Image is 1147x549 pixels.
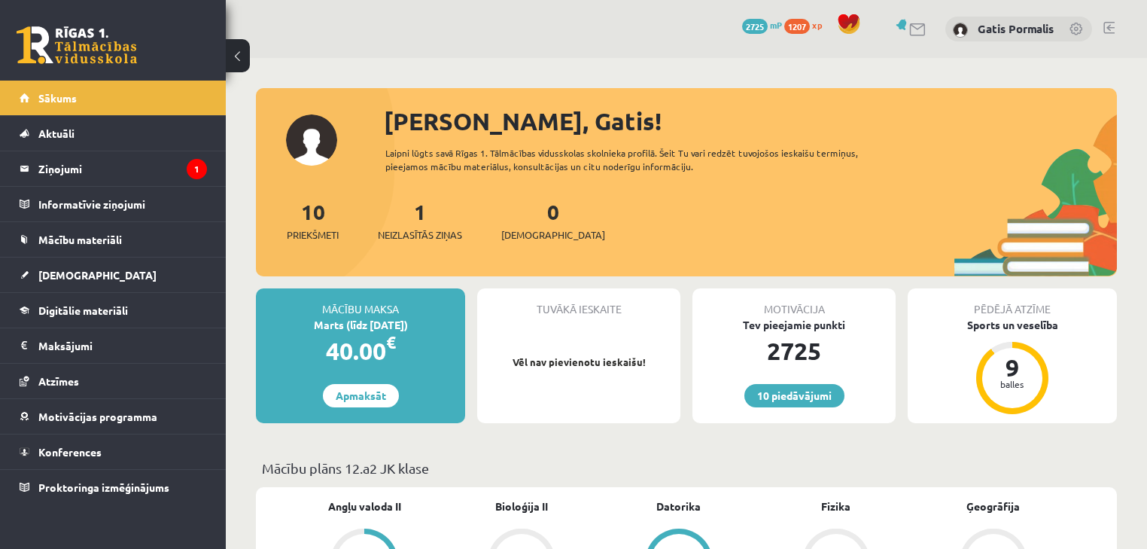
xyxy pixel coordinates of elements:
span: Sākums [38,91,77,105]
div: [PERSON_NAME], Gatis! [384,103,1117,139]
a: Informatīvie ziņojumi [20,187,207,221]
a: Ziņojumi1 [20,151,207,186]
span: Priekšmeti [287,227,339,242]
span: xp [812,19,822,31]
a: Datorika [656,499,701,514]
i: 1 [187,159,207,179]
img: Gatis Pormalis [953,23,968,38]
div: Mācību maksa [256,288,465,317]
a: Proktoringa izmēģinājums [20,470,207,505]
a: Atzīmes [20,364,207,398]
a: 1207 xp [784,19,829,31]
div: Tev pieejamie punkti [692,317,896,333]
div: Pēdējā atzīme [908,288,1117,317]
span: Digitālie materiāli [38,303,128,317]
div: 9 [990,355,1035,380]
a: Ģeogrāfija [966,499,1020,514]
div: 40.00 [256,333,465,369]
a: Sākums [20,81,207,115]
a: Aktuāli [20,116,207,151]
div: 2725 [692,333,896,369]
span: 1207 [784,19,810,34]
a: Motivācijas programma [20,399,207,434]
span: Neizlasītās ziņas [378,227,462,242]
a: 10Priekšmeti [287,198,339,242]
a: Rīgas 1. Tālmācības vidusskola [17,26,137,64]
legend: Maksājumi [38,328,207,363]
p: Vēl nav pievienotu ieskaišu! [485,355,673,370]
span: [DEMOGRAPHIC_DATA] [38,268,157,282]
span: Motivācijas programma [38,410,157,423]
a: Angļu valoda II [328,499,401,514]
div: Sports un veselība [908,317,1117,333]
div: Marts (līdz [DATE]) [256,317,465,333]
a: 10 piedāvājumi [744,384,844,407]
a: Maksājumi [20,328,207,363]
span: mP [770,19,782,31]
span: 2725 [742,19,768,34]
a: Bioloģija II [495,499,548,514]
span: € [386,331,396,353]
legend: Ziņojumi [38,151,207,186]
span: [DEMOGRAPHIC_DATA] [501,227,605,242]
a: 2725 mP [742,19,782,31]
span: Mācību materiāli [38,233,122,246]
a: Digitālie materiāli [20,293,207,328]
div: balles [990,380,1035,389]
span: Proktoringa izmēģinājums [38,480,169,494]
legend: Informatīvie ziņojumi [38,187,207,221]
a: Gatis Pormalis [978,21,1054,36]
a: Konferences [20,435,207,469]
span: Atzīmes [38,374,79,388]
span: Aktuāli [38,127,75,140]
p: Mācību plāns 12.a2 JK klase [262,458,1111,478]
span: Konferences [38,445,102,459]
a: Sports un veselība 9 balles [908,317,1117,416]
a: Mācību materiāli [20,222,207,257]
a: 0[DEMOGRAPHIC_DATA] [501,198,605,242]
a: Apmaksāt [323,384,399,407]
div: Laipni lūgts savā Rīgas 1. Tālmācības vidusskolas skolnieka profilā. Šeit Tu vari redzēt tuvojošo... [385,146,902,173]
a: 1Neizlasītās ziņas [378,198,462,242]
div: Motivācija [692,288,896,317]
div: Tuvākā ieskaite [477,288,680,317]
a: [DEMOGRAPHIC_DATA] [20,258,207,292]
a: Fizika [821,499,850,514]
